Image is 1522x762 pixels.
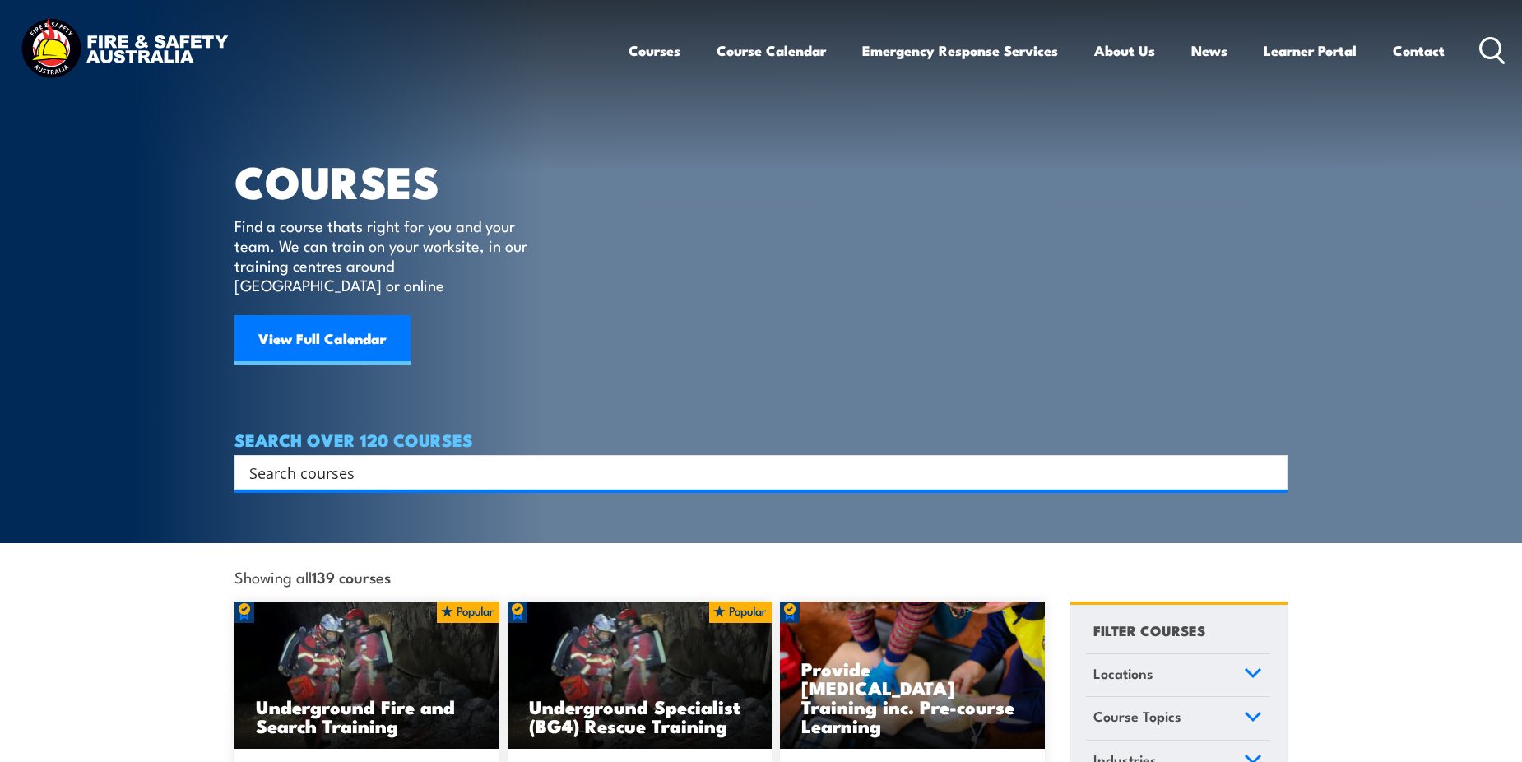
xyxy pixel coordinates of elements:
a: Provide [MEDICAL_DATA] Training inc. Pre-course Learning [780,602,1045,750]
a: Course Calendar [717,29,826,72]
input: Search input [249,460,1251,485]
p: Find a course thats right for you and your team. We can train on your worksite, in our training c... [234,216,535,295]
h3: Provide [MEDICAL_DATA] Training inc. Pre-course Learning [801,659,1023,735]
a: Emergency Response Services [862,29,1058,72]
img: Underground mine rescue [508,602,773,750]
a: Contact [1393,29,1445,72]
a: Course Topics [1086,697,1269,740]
a: Learner Portal [1264,29,1357,72]
a: News [1191,29,1227,72]
a: Courses [629,29,680,72]
span: Locations [1093,662,1153,685]
a: Locations [1086,654,1269,697]
h1: COURSES [234,161,551,200]
span: Course Topics [1093,705,1181,727]
h4: SEARCH OVER 120 COURSES [234,430,1288,448]
strong: 139 courses [312,565,391,588]
a: View Full Calendar [234,315,411,365]
span: Showing all [234,568,391,585]
img: Underground mine rescue [234,602,499,750]
h3: Underground Specialist (BG4) Rescue Training [529,697,751,735]
a: Underground Fire and Search Training [234,602,499,750]
a: About Us [1094,29,1155,72]
h4: FILTER COURSES [1093,619,1205,641]
img: Low Voltage Rescue and Provide CPR [780,602,1045,750]
form: Search form [253,461,1255,484]
a: Underground Specialist (BG4) Rescue Training [508,602,773,750]
h3: Underground Fire and Search Training [256,697,478,735]
button: Search magnifier button [1259,461,1282,484]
